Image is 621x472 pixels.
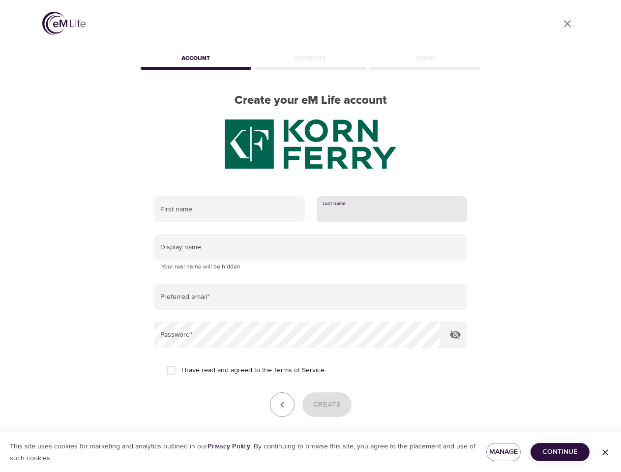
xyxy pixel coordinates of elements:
h2: Create your eM Life account [139,93,483,108]
a: close [556,12,579,35]
span: I have read and agreed to the [181,365,325,376]
span: Manage [494,446,513,458]
button: Continue [531,443,590,461]
a: Terms of Service [274,365,325,376]
span: Continue [538,446,582,458]
img: KF%20green%20logo%202.20.2025.png [225,119,397,169]
a: Privacy Policy [207,442,250,451]
img: logo [42,12,86,35]
button: Manage [486,443,521,461]
p: Your real name will be hidden. [161,262,460,272]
